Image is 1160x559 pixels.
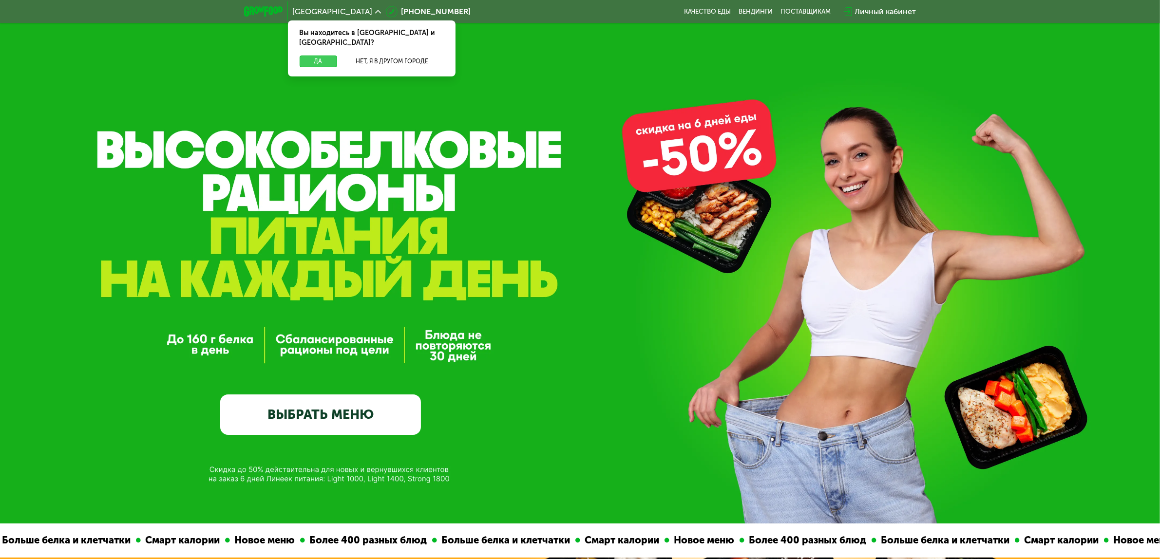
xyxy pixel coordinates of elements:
[386,6,471,18] a: [PHONE_NUMBER]
[855,6,916,18] div: Личный кабинет
[301,533,428,548] div: Более 400 разных блюд
[576,533,661,548] div: Смарт калории
[781,8,831,16] div: поставщикам
[739,8,773,16] a: Вендинги
[288,20,456,56] div: Вы находитесь в [GEOGRAPHIC_DATA] и [GEOGRAPHIC_DATA]?
[341,56,444,67] button: Нет, я в другом городе
[433,533,571,548] div: Больше белка и клетчатки
[293,8,373,16] span: [GEOGRAPHIC_DATA]
[226,533,296,548] div: Новое меню
[666,533,736,548] div: Новое меню
[741,533,868,548] div: Более 400 разных блюд
[1016,533,1100,548] div: Смарт калории
[137,533,221,548] div: Смарт калории
[873,533,1011,548] div: Больше белка и клетчатки
[300,56,337,67] button: Да
[220,394,421,435] a: ВЫБРАТЬ МЕНЮ
[685,8,731,16] a: Качество еды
